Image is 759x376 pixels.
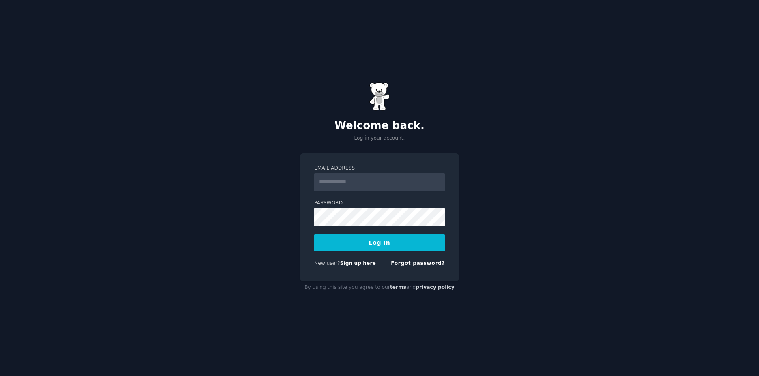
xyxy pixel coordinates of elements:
span: New user? [314,260,340,266]
a: Forgot password? [391,260,445,266]
label: Email Address [314,165,445,172]
p: Log in your account. [300,135,459,142]
a: privacy policy [416,284,455,290]
img: Gummy Bear [369,82,390,111]
a: terms [390,284,406,290]
a: Sign up here [340,260,376,266]
h2: Welcome back. [300,119,459,132]
button: Log In [314,234,445,251]
label: Password [314,200,445,207]
div: By using this site you agree to our and [300,281,459,294]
